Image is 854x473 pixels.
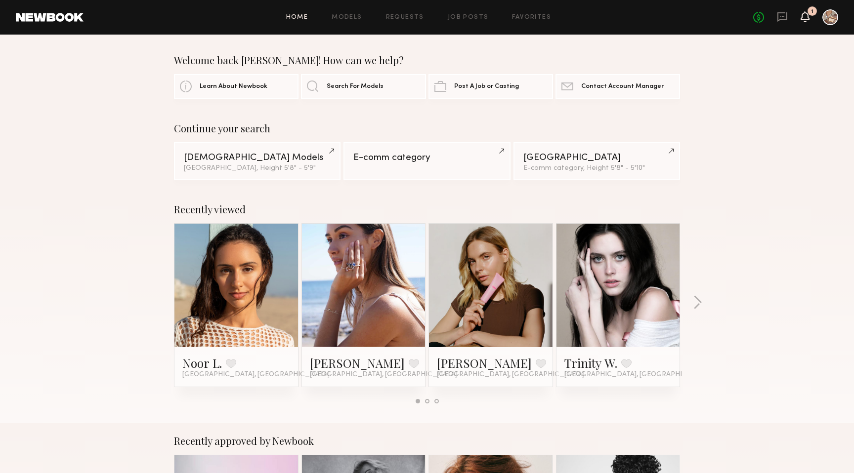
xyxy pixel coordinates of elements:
a: [GEOGRAPHIC_DATA]E-comm category, Height 5'8" - 5'10" [513,142,680,180]
a: Home [286,14,308,21]
div: Recently viewed [174,203,680,215]
a: Models [332,14,362,21]
a: [DEMOGRAPHIC_DATA] Models[GEOGRAPHIC_DATA], Height 5'8" - 5'9" [174,142,341,180]
span: [GEOGRAPHIC_DATA], [GEOGRAPHIC_DATA] [310,371,457,379]
a: Job Posts [448,14,489,21]
a: Requests [386,14,424,21]
a: Post A Job or Casting [428,74,553,99]
a: Learn About Newbook [174,74,299,99]
a: E-comm category [343,142,510,180]
a: [PERSON_NAME] [310,355,405,371]
a: Noor L. [182,355,222,371]
div: Recently approved by Newbook [174,435,680,447]
a: [PERSON_NAME] [437,355,532,371]
span: Search For Models [327,83,384,90]
a: Search For Models [301,74,426,99]
div: E-comm category [353,153,500,162]
a: Trinity W. [564,355,617,371]
div: [GEOGRAPHIC_DATA] [523,153,670,162]
span: Learn About Newbook [200,83,267,90]
div: [GEOGRAPHIC_DATA], Height 5'8" - 5'9" [184,165,331,172]
a: Contact Account Manager [555,74,680,99]
a: Favorites [512,14,551,21]
span: Contact Account Manager [581,83,664,90]
div: Continue your search [174,122,680,134]
div: Welcome back [PERSON_NAME]! How can we help? [174,54,680,66]
span: Post A Job or Casting [454,83,519,90]
span: [GEOGRAPHIC_DATA], [GEOGRAPHIC_DATA] [564,371,712,379]
span: [GEOGRAPHIC_DATA], [GEOGRAPHIC_DATA] [437,371,584,379]
div: E-comm category, Height 5'8" - 5'10" [523,165,670,172]
span: [GEOGRAPHIC_DATA], [GEOGRAPHIC_DATA] [182,371,330,379]
div: [DEMOGRAPHIC_DATA] Models [184,153,331,162]
div: 1 [811,9,813,14]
